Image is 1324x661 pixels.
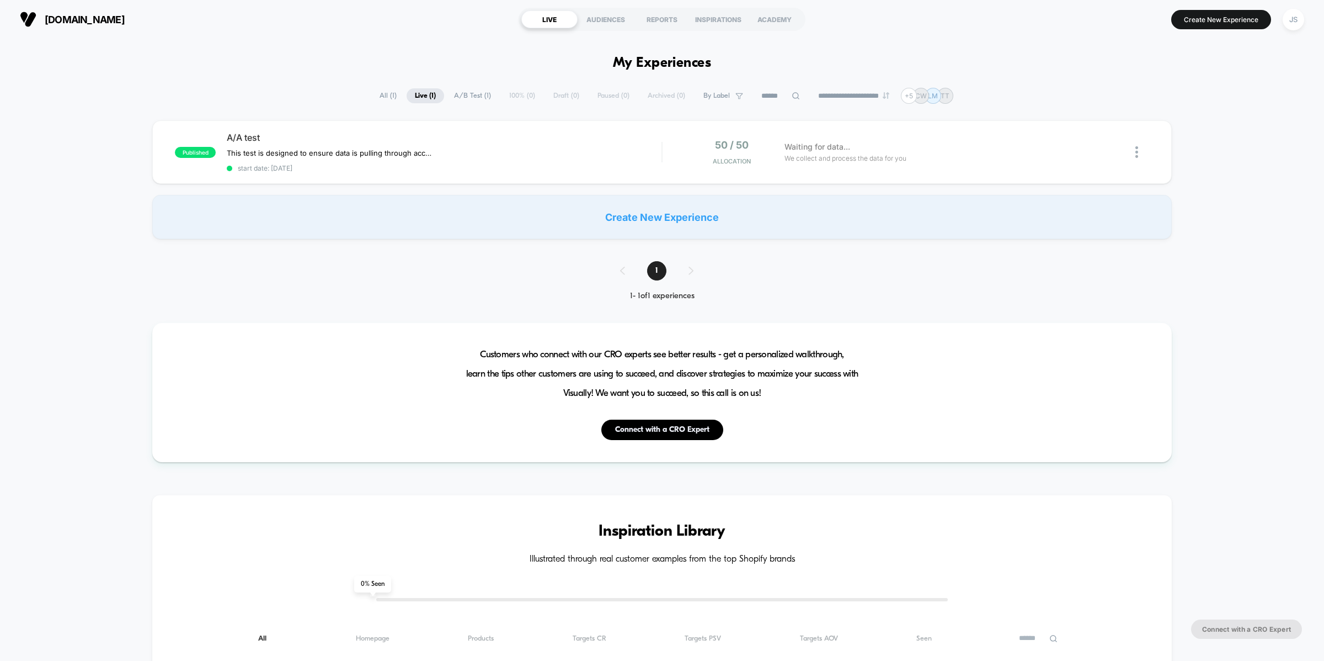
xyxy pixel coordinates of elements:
div: REPORTS [634,10,690,28]
button: JS [1279,8,1307,31]
h4: Illustrated through real customer examples from the top Shopify brands [185,554,1139,565]
span: start date: [DATE] [227,164,661,172]
span: Live ( 1 ) [407,88,444,103]
span: Targets CR [573,634,606,643]
span: All [258,634,277,643]
span: Allocation [713,157,751,165]
h3: Inspiration Library [185,523,1139,541]
p: CW [915,92,927,100]
img: close [1135,146,1138,158]
span: We collect and process the data for you [784,153,906,163]
div: Create New Experience [152,195,1172,239]
span: By Label [703,92,730,100]
button: [DOMAIN_NAME] [17,10,128,28]
span: A/B Test ( 1 ) [446,88,499,103]
span: Seen [916,634,932,643]
span: Targets PSV [685,634,721,643]
span: 50 / 50 [715,139,749,151]
span: All ( 1 ) [371,88,405,103]
span: 1 [647,261,666,281]
div: AUDIENCES [578,10,634,28]
img: end [883,92,889,99]
span: Targets AOV [800,634,838,643]
span: 0 % Seen [354,576,391,593]
button: Connect with a CRO Expert [1191,620,1302,639]
div: + 5 [901,88,917,104]
img: Visually logo [20,11,36,28]
span: published [175,147,216,158]
span: This test is designed to ensure data is pulling through accurately and there is no impact to the ... [227,149,431,157]
button: Create New Experience [1171,10,1271,29]
div: INSPIRATIONS [690,10,746,28]
div: ACADEMY [746,10,803,28]
div: LIVE [521,10,578,28]
span: Products [468,634,494,643]
div: JS [1283,9,1304,30]
h1: My Experiences [613,55,712,71]
button: Connect with a CRO Expert [601,420,723,440]
span: [DOMAIN_NAME] [45,14,125,25]
div: 1 - 1 of 1 experiences [609,292,716,301]
span: Waiting for data... [784,141,850,153]
p: LM [928,92,938,100]
p: TT [941,92,949,100]
span: Homepage [356,634,389,643]
span: A/A test [227,132,661,143]
span: Customers who connect with our CRO experts see better results - get a personalized walkthrough, l... [466,345,858,403]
